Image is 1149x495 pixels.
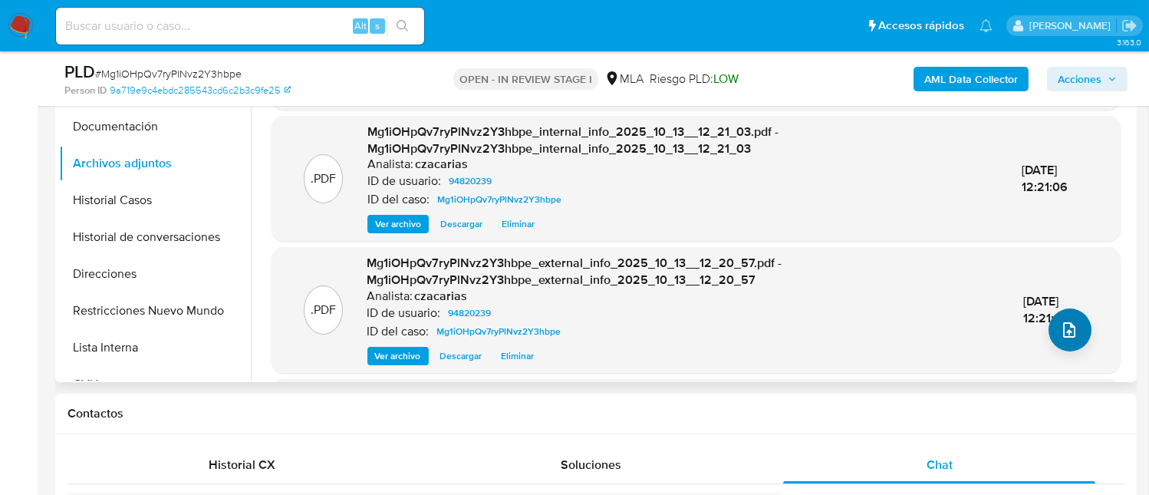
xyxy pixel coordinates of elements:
[1049,309,1091,351] button: upload-file
[56,16,424,36] input: Buscar usuario o caso...
[59,329,251,366] button: Lista Interna
[1047,67,1128,91] button: Acciones
[59,219,251,256] button: Historial de conversaciones
[878,18,964,34] span: Accesos rápidos
[209,456,275,474] span: Historial CX
[367,157,413,172] p: Analista:
[1023,292,1068,327] span: [DATE] 12:21:03
[494,215,542,233] button: Eliminar
[367,254,782,289] span: Mg1iOHpQv7ryPlNvz2Y3hbpe_external_info_2025_10_13__12_20_57.pdf - Mg1iOHpQv7ryPlNvz2Y3hbpe_extern...
[367,215,429,233] button: Ver archivo
[367,123,779,157] span: Mg1iOHpQv7ryPlNvz2Y3hbpe_internal_info_2025_10_13__12_21_03.pdf - Mg1iOHpQv7ryPlNvz2Y3hbpe_intern...
[354,18,367,33] span: Alt
[59,256,251,292] button: Direcciones
[375,216,421,232] span: Ver archivo
[437,322,561,341] span: Mg1iOHpQv7ryPlNvz2Y3hbpe
[440,348,482,364] span: Descargar
[1117,36,1141,48] span: 3.163.0
[415,157,468,172] h6: czacarias
[927,456,953,474] span: Chat
[59,182,251,219] button: Historial Casos
[375,18,380,33] span: s
[604,71,644,87] div: MLA
[440,216,482,232] span: Descargar
[415,289,468,304] h6: czacarias
[59,366,251,403] button: CVU
[443,172,498,190] a: 94820239
[494,347,542,365] button: Eliminar
[449,172,492,190] span: 94820239
[387,15,418,37] button: search-icon
[1121,18,1137,34] a: Salir
[433,215,490,233] button: Descargar
[979,19,993,32] a: Notificaciones
[1022,161,1068,196] span: [DATE] 12:21:06
[924,67,1018,91] b: AML Data Collector
[431,322,568,341] a: Mg1iOHpQv7ryPlNvz2Y3hbpe
[67,406,1124,421] h1: Contactos
[367,173,441,189] p: ID de usuario:
[437,190,561,209] span: Mg1iOHpQv7ryPlNvz2Y3hbpe
[1058,67,1101,91] span: Acciones
[59,292,251,329] button: Restricciones Nuevo Mundo
[311,302,336,318] p: .PDF
[64,59,95,84] b: PLD
[95,66,242,81] span: # Mg1iOHpQv7ryPlNvz2Y3hbpe
[650,71,739,87] span: Riesgo PLD:
[433,347,490,365] button: Descargar
[443,304,498,322] a: 94820239
[914,67,1029,91] button: AML Data Collector
[64,84,107,97] b: Person ID
[449,304,492,322] span: 94820239
[1029,18,1116,33] p: cecilia.zacarias@mercadolibre.com
[375,348,421,364] span: Ver archivo
[367,289,413,304] p: Analista:
[453,68,598,90] p: OPEN - IN REVIEW STAGE I
[59,145,251,182] button: Archivos adjuntos
[110,84,291,97] a: 9a719e9c4ebdc285543cd6c2b3c9fe25
[713,70,739,87] span: LOW
[431,190,568,209] a: Mg1iOHpQv7ryPlNvz2Y3hbpe
[502,216,535,232] span: Eliminar
[367,347,429,365] button: Ver archivo
[367,305,441,321] p: ID de usuario:
[502,348,535,364] span: Eliminar
[311,170,336,187] p: .PDF
[367,324,430,339] p: ID del caso:
[59,108,251,145] button: Documentación
[367,192,430,207] p: ID del caso:
[561,456,621,474] span: Soluciones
